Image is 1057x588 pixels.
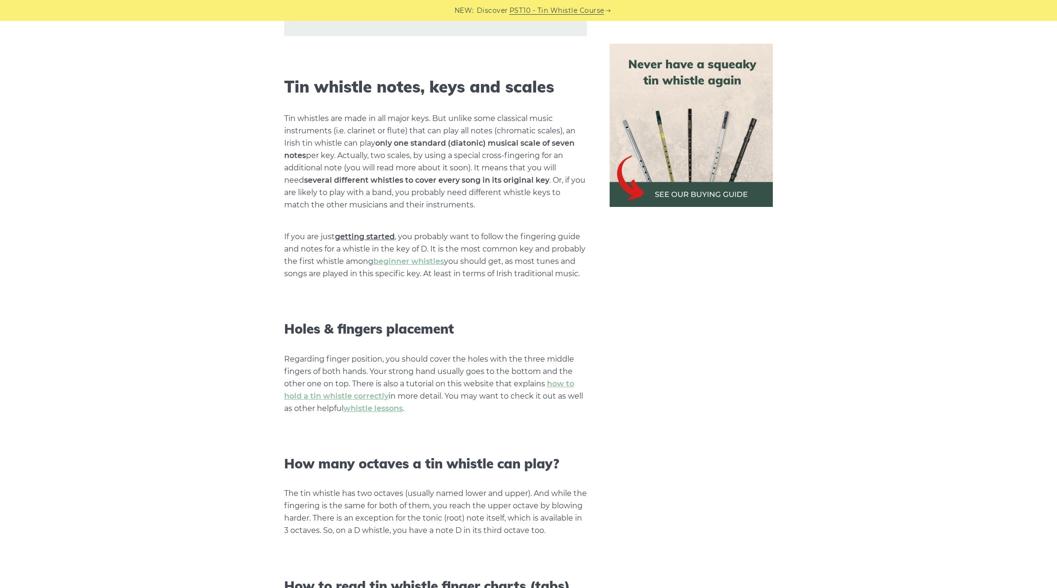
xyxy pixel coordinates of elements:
span: Discover [477,5,508,16]
p: Regarding finger position, you should cover the holes with the three middle fingers of both hands... [284,353,587,415]
p: If you are just , you probably want to follow the fingering guide and notes for a whistle in the ... [284,231,587,280]
a: whistle lessons [343,404,403,413]
p: The tin whistle has two octaves (usually named lower and upper). And while the fingering is the s... [284,487,587,537]
h2: Tin whistle notes, keys and scales [284,77,587,97]
a: PST10 - Tin Whistle Course [510,5,604,16]
a: getting started [335,232,395,241]
p: Tin whistles are made in all major keys. But unlike some classical music instruments (i.e. clarin... [284,112,587,211]
a: how to hold a tin whistle correctly [284,379,574,401]
span: NEW: [454,5,474,16]
h3: How many octaves a tin whistle can play? [284,456,587,472]
strong: only one standard (diatonic) musical scale of seven notes [284,139,575,160]
img: tin whistle buying guide [610,44,773,207]
a: beginner whistles [373,257,444,266]
h3: Holes & fingers placement [284,321,587,337]
strong: several different whistles to cover every song in its original key [304,176,549,185]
